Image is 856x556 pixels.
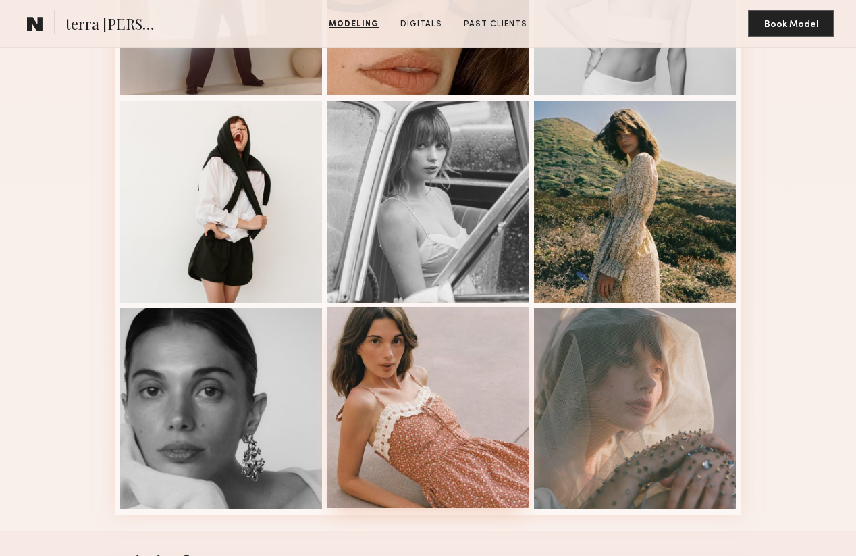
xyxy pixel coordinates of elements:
[395,18,448,30] a: Digitals
[458,18,533,30] a: Past Clients
[65,14,159,37] span: terra [PERSON_NAME]
[323,18,384,30] a: Modeling
[748,10,834,37] button: Book Model
[748,18,834,29] a: Book Model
